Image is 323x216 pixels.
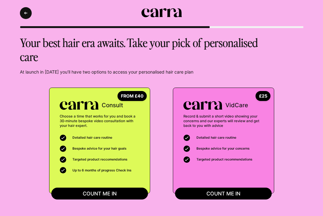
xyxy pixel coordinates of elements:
h2: Your best hair era awaits. Take your pick of personalised care [20,36,277,64]
span: FROM £40 [118,91,147,101]
span: Bespoke advice for your concerns [196,146,250,151]
button: COUNT ME IN [51,188,148,200]
span: Consult [102,101,123,110]
span: Up to 6 months of progress Check Ins [72,168,132,173]
span: Targeted product recommendations [196,157,252,162]
p: Record & submit a short video showing your concerns and our experts will review and get back to y... [183,114,264,128]
span: Detailed hair care routine [72,135,112,141]
span: Detailed hair care routine [196,135,236,141]
span: Bespoke advice for your hair goals [72,146,127,151]
span: VidCare [225,101,248,110]
button: COUNT ME IN [175,188,272,200]
button: Back [20,7,32,19]
span: £25 [256,91,270,101]
p: At launch in [DATE] you’ll have two options to access your personalised hair care plan [20,69,303,75]
p: Choose a time that works for you and book a 30-minute bespoke video consultation with your hair e... [60,114,140,128]
span: Targeted product reccomendations [72,157,127,162]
